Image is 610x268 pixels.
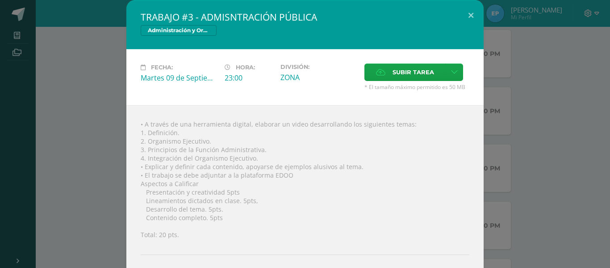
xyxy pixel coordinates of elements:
span: Fecha: [151,64,173,71]
span: * El tamaño máximo permitido es 50 MB [364,83,469,91]
span: Administración y Organización de Oficina [141,25,217,36]
div: Martes 09 de Septiembre [141,73,217,83]
div: 23:00 [225,73,273,83]
h2: TRABAJO #3 - ADMISNTRACIÓN PÚBLICA [141,11,469,23]
span: Subir tarea [393,64,434,81]
label: División: [280,64,357,70]
span: Hora: [236,64,255,71]
div: ZONA [280,72,357,82]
